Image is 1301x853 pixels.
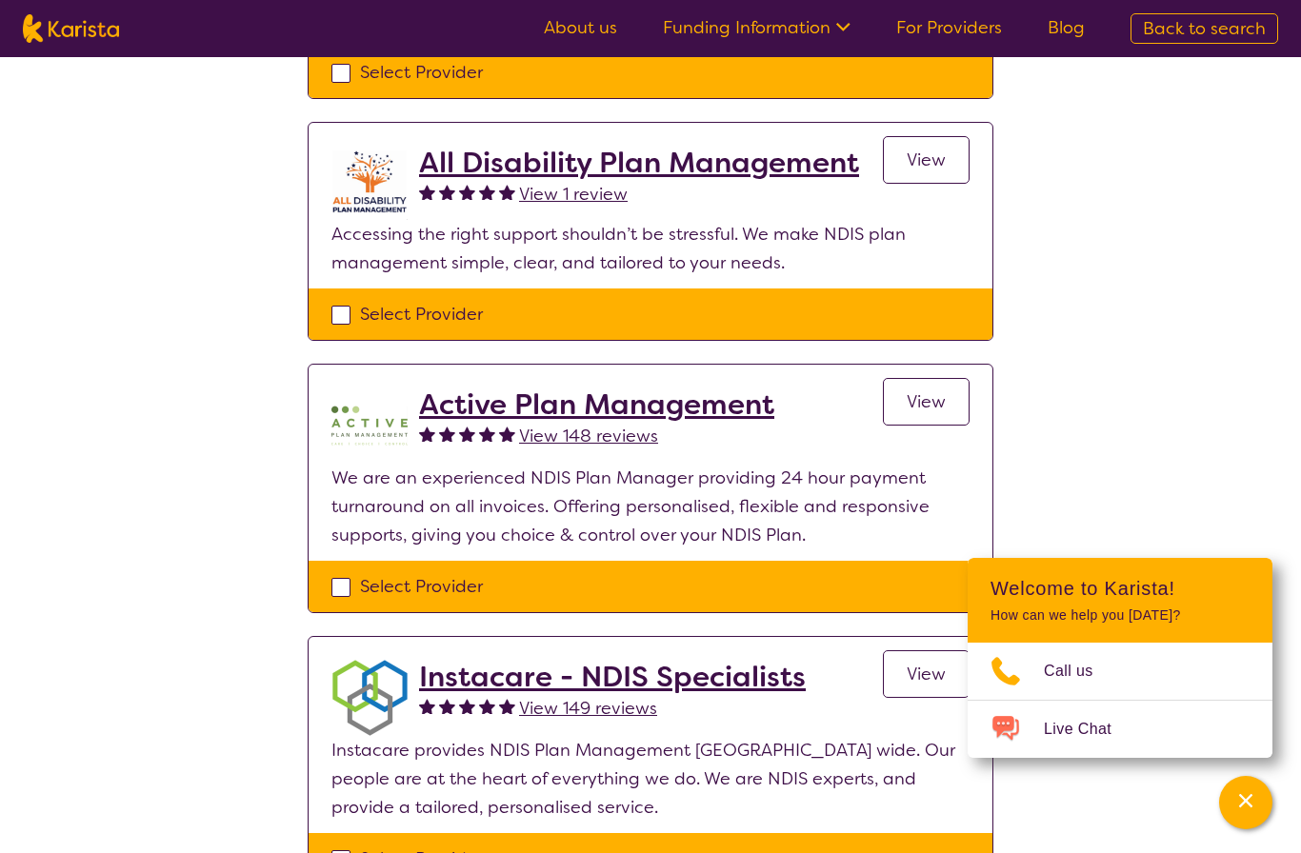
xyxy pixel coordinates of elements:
span: View 1 review [519,183,628,206]
ul: Choose channel [968,643,1272,758]
img: fullstar [459,426,475,442]
img: fullstar [479,698,495,714]
img: Karista logo [23,14,119,43]
a: View 148 reviews [519,422,658,450]
a: View 1 review [519,180,628,208]
a: Funding Information [663,16,851,39]
h2: Welcome to Karista! [991,577,1250,600]
img: fullstar [499,426,515,442]
span: View [907,390,946,413]
a: View [883,650,970,698]
img: fullstar [499,184,515,200]
img: fullstar [419,184,435,200]
span: Call us [1044,657,1116,685]
img: at5vqv0lot2lggohlylh.jpg [331,146,408,220]
p: How can we help you [DATE]? [991,607,1250,624]
p: We are an experienced NDIS Plan Manager providing 24 hour payment turnaround on all invoices. Off... [331,464,970,549]
img: fullstar [439,426,455,442]
a: Active Plan Management [419,387,774,422]
span: View [907,149,946,171]
img: fullstar [439,698,455,714]
a: View [883,378,970,426]
img: fullstar [459,184,475,200]
img: fullstar [479,426,495,442]
a: For Providers [896,16,1002,39]
a: Instacare - NDIS Specialists [419,660,806,694]
img: obkhna0zu27zdd4ubuus.png [331,660,408,736]
img: fullstar [419,698,435,714]
a: Blog [1048,16,1085,39]
a: All Disability Plan Management [419,146,859,180]
span: Back to search [1143,17,1266,40]
p: Accessing the right support shouldn’t be stressful. We make NDIS plan management simple, clear, a... [331,220,970,277]
img: pypzb5qm7jexfhutod0x.png [331,387,408,464]
p: Instacare provides NDIS Plan Management [GEOGRAPHIC_DATA] wide. Our people are at the heart of ev... [331,736,970,822]
img: fullstar [499,698,515,714]
button: Channel Menu [1219,776,1272,829]
img: fullstar [439,184,455,200]
div: Channel Menu [968,558,1272,758]
img: fullstar [479,184,495,200]
img: fullstar [419,426,435,442]
span: View 149 reviews [519,697,657,720]
a: About us [544,16,617,39]
a: View [883,136,970,184]
a: Back to search [1131,13,1278,44]
span: View [907,663,946,685]
span: View 148 reviews [519,425,658,447]
a: View 149 reviews [519,694,657,723]
span: Live Chat [1044,715,1134,744]
img: fullstar [459,698,475,714]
